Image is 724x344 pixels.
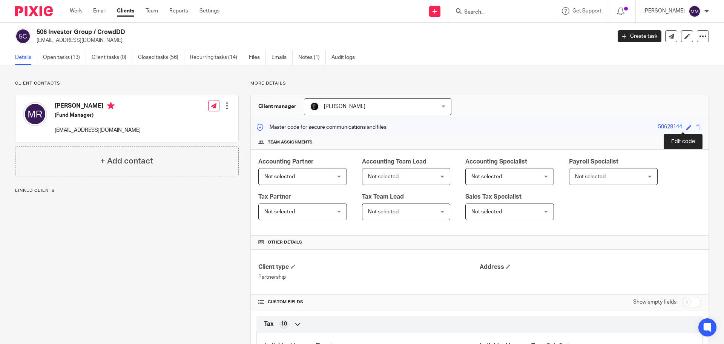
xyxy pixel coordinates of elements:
[480,263,701,271] h4: Address
[264,320,274,328] span: Tax
[146,7,158,15] a: Team
[23,102,47,126] img: svg%3E
[658,123,682,132] div: 50628144
[55,126,141,134] p: [EMAIL_ADDRESS][DOMAIN_NAME]
[15,188,239,194] p: Linked clients
[93,7,106,15] a: Email
[362,159,426,165] span: Accounting Team Lead
[572,8,601,14] span: Get Support
[310,102,319,111] img: Chris.jpg
[37,37,606,44] p: [EMAIL_ADDRESS][DOMAIN_NAME]
[689,5,701,17] img: svg%3E
[264,174,295,179] span: Not selected
[618,30,661,42] a: Create task
[169,7,188,15] a: Reports
[107,102,115,110] i: Primary
[368,209,399,214] span: Not selected
[268,139,313,145] span: Team assignments
[258,159,314,165] span: Accounting Partner
[190,50,243,65] a: Recurring tasks (14)
[264,209,295,214] span: Not selected
[199,7,219,15] a: Settings
[15,28,31,44] img: svg%3E
[298,50,326,65] a: Notes (1)
[331,50,360,65] a: Audit logs
[55,111,141,119] h5: (Fund Manager)
[258,263,480,271] h4: Client type
[362,194,404,200] span: Tax Team Lead
[281,320,287,328] span: 10
[465,159,527,165] span: Accounting Specialist
[37,28,492,36] h2: 506 Investor Group / CrowdDD
[463,9,531,16] input: Search
[256,123,387,131] p: Master code for secure communications and files
[15,80,239,86] p: Client contacts
[70,7,82,15] a: Work
[465,194,522,200] span: Sales Tax Specialist
[268,239,302,245] span: Other details
[258,194,291,200] span: Tax Partner
[258,103,296,110] h3: Client manager
[471,209,502,214] span: Not selected
[258,299,480,305] h4: CUSTOM FIELDS
[633,298,676,306] label: Show empty fields
[92,50,132,65] a: Client tasks (0)
[100,155,153,167] h4: + Add contact
[249,50,266,65] a: Files
[324,104,365,109] span: [PERSON_NAME]
[15,6,53,16] img: Pixie
[575,174,606,179] span: Not selected
[117,7,134,15] a: Clients
[643,7,685,15] p: [PERSON_NAME]
[569,159,618,165] span: Payroll Specialist
[55,102,141,111] h4: [PERSON_NAME]
[43,50,86,65] a: Open tasks (13)
[258,273,480,281] p: Partnership
[471,174,502,179] span: Not selected
[271,50,293,65] a: Emails
[368,174,399,179] span: Not selected
[138,50,184,65] a: Closed tasks (56)
[250,80,709,86] p: More details
[15,50,37,65] a: Details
